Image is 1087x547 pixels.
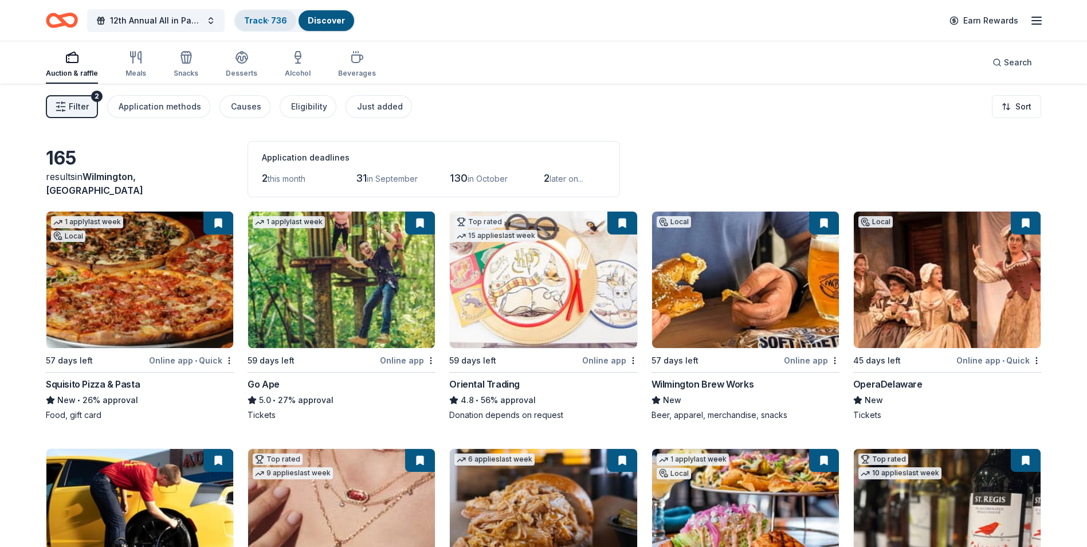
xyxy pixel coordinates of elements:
[784,353,839,368] div: Online app
[454,454,535,466] div: 6 applies last week
[468,174,508,183] span: in October
[87,9,225,32] button: 12th Annual All in Paddle Raffle
[461,393,474,407] span: 4.8
[652,409,839,421] div: Beer, apparel, merchandise, snacks
[51,230,85,242] div: Local
[91,91,103,102] div: 2
[450,212,637,348] img: Image for Oriental Trading
[110,14,202,28] span: 12th Annual All in Paddle Raffle
[244,15,287,25] a: Track· 736
[253,467,333,479] div: 9 applies last week
[248,211,435,421] a: Image for Go Ape1 applylast week59 days leftOnline appGo Ape5.0•27% approvalTickets
[51,216,123,228] div: 1 apply last week
[46,212,233,348] img: Image for Squisito Pizza & Pasta
[46,147,234,170] div: 165
[454,216,504,228] div: Top rated
[285,69,311,78] div: Alcohol
[46,7,78,34] a: Home
[248,409,435,421] div: Tickets
[77,396,80,405] span: •
[262,172,268,184] span: 2
[1004,56,1032,69] span: Search
[46,170,234,197] div: results
[454,230,537,242] div: 15 applies last week
[450,172,468,184] span: 130
[356,172,367,184] span: 31
[231,100,261,114] div: Causes
[46,171,143,196] span: in
[652,377,754,391] div: Wilmington Brew Works
[853,377,923,391] div: OperaDelaware
[582,353,638,368] div: Online app
[854,212,1041,348] img: Image for OperaDelaware
[46,354,93,368] div: 57 days left
[338,69,376,78] div: Beverages
[268,174,305,183] span: this month
[1002,356,1004,365] span: •
[652,211,839,421] a: Image for Wilmington Brew WorksLocal57 days leftOnline appWilmington Brew WorksNewBeer, apparel, ...
[544,172,550,184] span: 2
[46,211,234,421] a: Image for Squisito Pizza & Pasta1 applylast weekLocal57 days leftOnline app•QuickSquisito Pizza &...
[46,171,143,196] span: Wilmington, [GEOGRAPHIC_DATA]
[149,353,234,368] div: Online app Quick
[657,454,729,466] div: 1 apply last week
[449,354,496,368] div: 59 days left
[449,393,637,407] div: 56% approval
[248,212,435,348] img: Image for Go Ape
[226,46,257,84] button: Desserts
[657,216,691,228] div: Local
[983,51,1041,74] button: Search
[865,393,883,407] span: New
[46,69,98,78] div: Auction & raffle
[125,46,146,84] button: Meals
[195,356,197,365] span: •
[46,409,234,421] div: Food, gift card
[253,216,325,228] div: 1 apply last week
[652,212,839,348] img: Image for Wilmington Brew Works
[858,216,893,228] div: Local
[657,468,691,479] div: Local
[46,393,234,407] div: 26% approval
[449,409,637,421] div: Donation depends on request
[280,95,336,118] button: Eligibility
[248,377,280,391] div: Go Ape
[449,211,637,421] a: Image for Oriental TradingTop rated15 applieslast week59 days leftOnline appOriental Trading4.8•5...
[992,95,1041,118] button: Sort
[858,454,908,465] div: Top rated
[338,46,376,84] button: Beverages
[291,100,327,114] div: Eligibility
[476,396,479,405] span: •
[107,95,210,118] button: Application methods
[853,354,901,368] div: 45 days left
[550,174,583,183] span: later on...
[1015,100,1031,114] span: Sort
[57,393,76,407] span: New
[248,393,435,407] div: 27% approval
[858,467,941,479] div: 10 applies last week
[46,377,140,391] div: Squisito Pizza & Pasta
[262,151,606,165] div: Application deadlines
[69,100,89,114] span: Filter
[449,377,520,391] div: Oriental Trading
[219,95,270,118] button: Causes
[273,396,276,405] span: •
[652,354,698,368] div: 57 days left
[357,100,403,114] div: Just added
[380,353,435,368] div: Online app
[285,46,311,84] button: Alcohol
[174,69,198,78] div: Snacks
[248,354,295,368] div: 59 days left
[367,174,418,183] span: in September
[943,10,1025,31] a: Earn Rewards
[253,454,303,465] div: Top rated
[125,69,146,78] div: Meals
[308,15,345,25] a: Discover
[346,95,412,118] button: Just added
[853,211,1041,421] a: Image for OperaDelawareLocal45 days leftOnline app•QuickOperaDelawareNewTickets
[234,9,355,32] button: Track· 736Discover
[226,69,257,78] div: Desserts
[663,393,681,407] span: New
[174,46,198,84] button: Snacks
[259,393,271,407] span: 5.0
[956,353,1041,368] div: Online app Quick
